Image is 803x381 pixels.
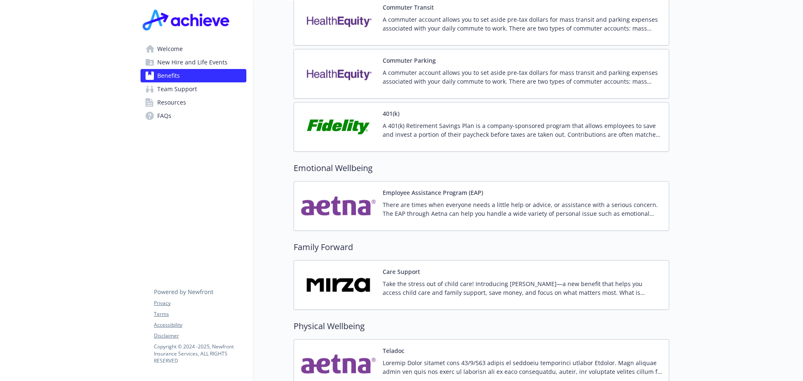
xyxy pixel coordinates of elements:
span: Resources [157,96,186,109]
p: Copyright © 2024 - 2025 , Newfront Insurance Services, ALL RIGHTS RESERVED [154,343,246,364]
img: Aetna Inc carrier logo [301,188,376,224]
a: Team Support [141,82,246,96]
img: Health Equity carrier logo [301,3,376,38]
a: Privacy [154,299,246,307]
button: Commuter Transit [383,3,434,12]
img: Fidelity Investments carrier logo [301,109,376,145]
img: Health Equity carrier logo [301,56,376,92]
span: FAQs [157,109,171,123]
h2: Physical Wellbeing [294,320,669,332]
a: Resources [141,96,246,109]
span: New Hire and Life Events [157,56,228,69]
span: Welcome [157,42,183,56]
span: Team Support [157,82,197,96]
button: 401(k) [383,109,399,118]
a: Benefits [141,69,246,82]
a: Welcome [141,42,246,56]
p: Take the stress out of child care! Introducing [PERSON_NAME]—a new benefit that helps you access ... [383,279,662,297]
button: Commuter Parking [383,56,436,65]
p: Loremip Dolor sitamet cons 43/9/563 adipis el seddoeiu temporinci utlabor Etdolor. Magn aliquae a... [383,358,662,376]
span: Benefits [157,69,180,82]
a: New Hire and Life Events [141,56,246,69]
a: Accessibility [154,321,246,329]
button: Employee Assistance Program (EAP) [383,188,483,197]
a: Disclaimer [154,332,246,340]
p: A 401(k) Retirement Savings Plan is a company-sponsored program that allows employees to save and... [383,121,662,139]
p: A commuter account allows you to set aside pre-tax dollars for mass transit and parking expenses ... [383,68,662,86]
button: Care Support [383,267,420,276]
button: Teladoc [383,346,404,355]
p: A commuter account allows you to set aside pre-tax dollars for mass transit and parking expenses ... [383,15,662,33]
p: There are times when everyone needs a little help or advice, or assistance with a serious concern... [383,200,662,218]
h2: Family Forward [294,241,669,253]
img: HeyMirza, Inc. carrier logo [301,267,376,303]
a: Terms [154,310,246,318]
h2: Emotional Wellbeing [294,162,669,174]
a: FAQs [141,109,246,123]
